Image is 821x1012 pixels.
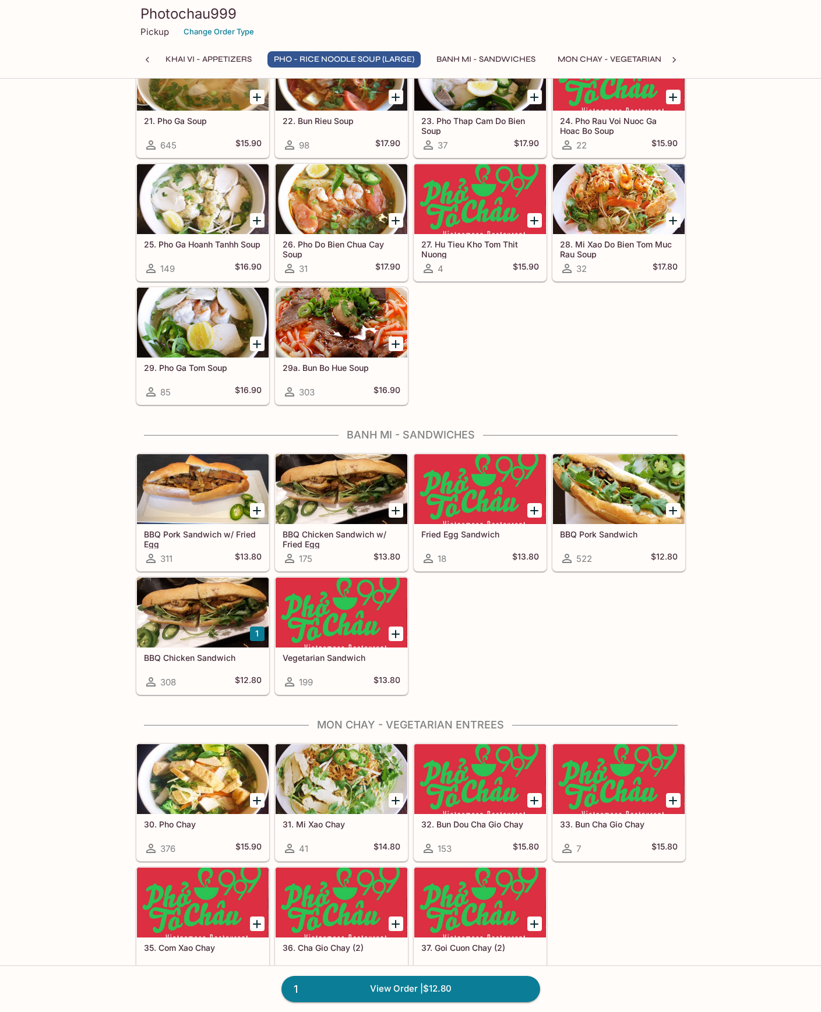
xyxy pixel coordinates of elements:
h5: BBQ Chicken Sandwich w/ Fried Egg [283,529,400,549]
div: Vegetarian Sandwich [276,578,407,647]
h5: 37. Goi Cuon Chay (2) [421,943,539,953]
button: Add 36. Cha Gio Chay (2) [389,917,403,931]
h5: $15.80 [651,841,678,855]
span: 41 [299,843,308,854]
button: Add 23. Pho Thap Cam Do Bien Soup [527,90,542,104]
button: Add 37. Goi Cuon Chay (2) [527,917,542,931]
a: 21. Pho Ga Soup645$15.90 [136,40,269,158]
h5: $16.90 [373,385,400,399]
button: Add 32. Bun Dou Cha Gio Chay [527,793,542,808]
div: 26. Pho Do Bien Chua Cay Soup [276,164,407,234]
button: Add BBQ Pork Sandwich w/ Fried Egg [250,503,265,518]
div: 36. Cha Gio Chay (2) [276,868,407,937]
h5: 29a. Bun Bo Hue Soup [283,363,400,373]
button: Add 30. Pho Chay [250,793,265,808]
h5: BBQ Chicken Sandwich [144,653,262,663]
div: 37. Goi Cuon Chay (2) [414,868,546,937]
p: Pickup [140,26,169,37]
span: 1 [287,981,305,997]
h4: Banh Mi - Sandwiches [136,429,686,441]
span: 153 [438,843,452,854]
div: 22. Bun Rieu Soup [276,41,407,111]
span: 311 [160,553,172,564]
h5: 31. Mi Xao Chay [283,819,400,829]
h5: 36. Cha Gio Chay (2) [283,943,400,953]
a: 25. Pho Ga Hoanh Tanhh Soup149$16.90 [136,164,269,281]
span: 31 [299,263,308,274]
a: BBQ Chicken Sandwich308$12.80 [136,577,269,695]
button: Add 25. Pho Ga Hoanh Tanhh Soup [250,213,265,228]
span: 18 [438,553,446,564]
h5: $13.80 [235,551,262,565]
h5: 28. Mi Xao Do Bien Tom Muc Rau Soup [560,239,678,259]
button: Add 21. Pho Ga Soup [250,90,265,104]
div: BBQ Pork Sandwich w/ Fried Egg [137,454,269,524]
h5: 29. Pho Ga Tom Soup [144,363,262,373]
span: 22 [576,140,587,151]
span: 308 [160,677,176,688]
span: 199 [299,677,313,688]
span: 303 [299,387,315,398]
h5: $8.00 [516,965,539,979]
div: 33. Bun Cha Gio Chay [553,744,685,814]
h3: Photochau999 [140,5,681,23]
button: Add Vegetarian Sandwich [389,627,403,641]
div: 30. Pho Chay [137,744,269,814]
a: 26. Pho Do Bien Chua Cay Soup31$17.90 [275,164,408,281]
a: 29. Pho Ga Tom Soup85$16.90 [136,287,269,405]
span: 98 [299,140,309,151]
a: 24. Pho Rau Voi Nuoc Ga Hoac Bo Soup22$15.90 [552,40,685,158]
h5: $17.90 [375,138,400,152]
h5: $15.90 [235,841,262,855]
span: 376 [160,843,175,854]
button: Add BBQ Pork Sandwich [666,503,681,518]
a: 36. Cha Gio Chay (2)73$6.50 [275,867,408,985]
a: BBQ Pork Sandwich522$12.80 [552,454,685,571]
h5: 27. Hu Tieu Kho Tom Thit Nuong [421,239,539,259]
button: Add BBQ Chicken Sandwich [250,627,265,641]
button: Add 28. Mi Xao Do Bien Tom Muc Rau Soup [666,213,681,228]
h5: $13.80 [512,551,539,565]
a: 31. Mi Xao Chay41$14.80 [275,744,408,861]
div: BBQ Chicken Sandwich w/ Fried Egg [276,454,407,524]
button: Pho - Rice Noodle Soup (Large) [267,51,421,68]
h4: Mon Chay - Vegetarian Entrees [136,719,686,731]
h5: $15.90 [513,261,539,275]
button: Add 29a. Bun Bo Hue Soup [389,337,403,351]
button: Add 22. Bun Rieu Soup [389,90,403,104]
a: 1View Order |$12.80 [281,976,540,1002]
div: 32. Bun Dou Cha Gio Chay [414,744,546,814]
button: Add 35. Com Xao Chay [250,917,265,931]
button: Add 31. Mi Xao Chay [389,793,403,808]
h5: $15.90 [651,138,678,152]
h5: $13.80 [373,675,400,689]
a: 35. Com Xao Chay20$14.50 [136,867,269,985]
h5: $17.80 [653,261,678,275]
h5: 33. Bun Cha Gio Chay [560,819,678,829]
span: 32 [576,263,587,274]
button: Add 24. Pho Rau Voi Nuoc Ga Hoac Bo Soup [666,90,681,104]
div: 29a. Bun Bo Hue Soup [276,288,407,358]
h5: $14.50 [235,965,262,979]
div: 35. Com Xao Chay [137,868,269,937]
button: Change Order Type [178,23,259,41]
h5: 25. Pho Ga Hoanh Tanhh Soup [144,239,262,249]
button: Add Fried Egg Sandwich [527,503,542,518]
h5: BBQ Pork Sandwich [560,529,678,539]
button: Mon Chay - Vegetarian Entrees [551,51,707,68]
h5: $17.90 [514,138,539,152]
span: 85 [160,387,171,398]
a: BBQ Pork Sandwich w/ Fried Egg311$13.80 [136,454,269,571]
h5: 30. Pho Chay [144,819,262,829]
span: 645 [160,140,177,151]
h5: $16.90 [235,385,262,399]
a: 37. Goi Cuon Chay (2)92$8.00 [414,867,547,985]
h5: $14.80 [373,841,400,855]
a: 27. Hu Tieu Kho Tom Thit Nuong4$15.90 [414,164,547,281]
button: Add 26. Pho Do Bien Chua Cay Soup [389,213,403,228]
a: BBQ Chicken Sandwich w/ Fried Egg175$13.80 [275,454,408,571]
h5: $16.90 [235,261,262,275]
span: 149 [160,263,175,274]
button: Add BBQ Chicken Sandwich w/ Fried Egg [389,503,403,518]
span: 7 [576,843,581,854]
